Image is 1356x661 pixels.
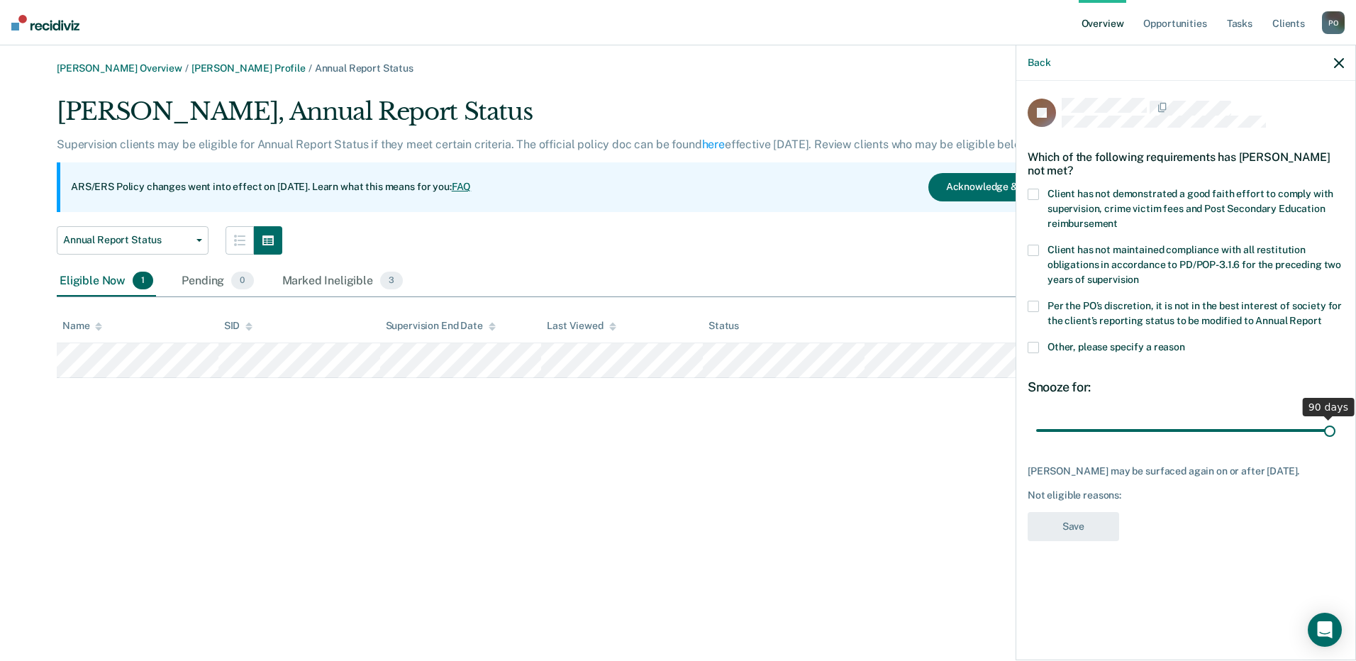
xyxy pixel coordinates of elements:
span: 1 [133,272,153,290]
a: [PERSON_NAME] Profile [191,62,306,74]
div: [PERSON_NAME] may be surfaced again on or after [DATE]. [1028,465,1344,477]
a: [PERSON_NAME] Overview [57,62,182,74]
button: Back [1028,57,1050,69]
div: SID [224,320,253,332]
div: Pending [179,266,256,297]
div: Snooze for: [1028,379,1344,395]
div: Open Intercom Messenger [1308,613,1342,647]
div: Status [708,320,739,332]
div: Last Viewed [547,320,616,332]
div: [PERSON_NAME], Annual Report Status [57,97,1074,138]
div: Supervision End Date [386,320,496,332]
div: Which of the following requirements has [PERSON_NAME] not met? [1028,139,1344,189]
span: / [182,62,191,74]
div: Name [62,320,102,332]
div: 90 days [1303,398,1355,416]
span: Client has not demonstrated a good faith effort to comply with supervision, crime victim fees and... [1047,188,1333,229]
p: Supervision clients may be eligible for Annual Report Status if they meet certain criteria. The o... [57,138,1030,151]
span: / [306,62,315,74]
button: Acknowledge & Close [928,173,1063,201]
span: Annual Report Status [63,234,191,246]
a: FAQ [452,181,472,192]
span: Other, please specify a reason [1047,341,1185,352]
span: Annual Report Status [315,62,413,74]
button: Save [1028,512,1119,541]
div: P O [1322,11,1345,34]
img: Recidiviz [11,15,79,30]
span: Per the PO’s discretion, it is not in the best interest of society for the client’s reporting sta... [1047,300,1342,326]
p: ARS/ERS Policy changes went into effect on [DATE]. Learn what this means for you: [71,180,471,194]
div: Marked Ineligible [279,266,406,297]
a: here [702,138,725,151]
div: Eligible Now [57,266,156,297]
span: 0 [231,272,253,290]
span: Client has not maintained compliance with all restitution obligations in accordance to PD/POP-3.1... [1047,244,1341,285]
span: 3 [380,272,403,290]
div: Not eligible reasons: [1028,489,1344,501]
